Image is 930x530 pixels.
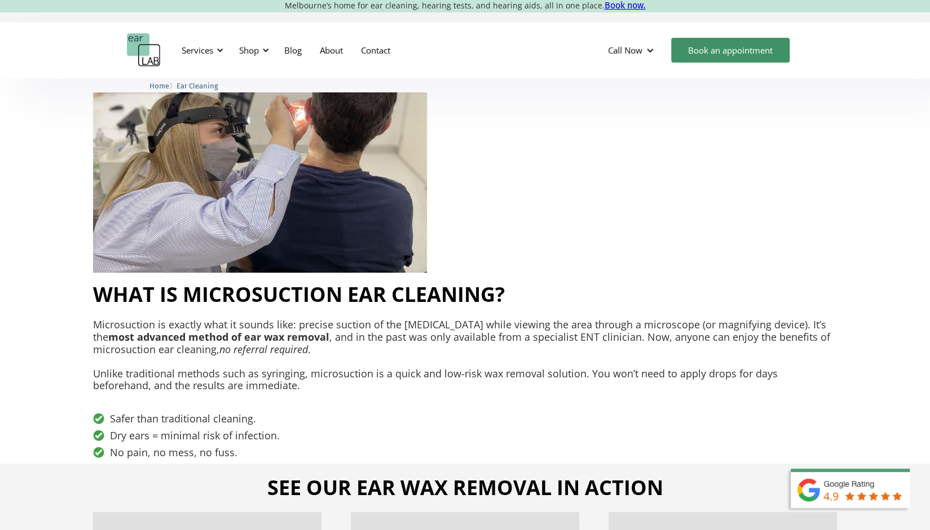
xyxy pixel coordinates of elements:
li: 〉 [149,80,177,92]
a: Contact [352,34,399,66]
h2: See Our Ear Wax Removal In Action [267,475,663,501]
div: Services [182,44,213,56]
div: Services [175,33,227,67]
a: home [127,33,161,67]
div: Safer than traditional cleaning. [93,413,837,424]
em: no referral required [219,342,308,356]
a: About [311,34,352,66]
h2: What is Microsuction Ear Cleaning? [93,282,837,308]
div: No pain, no mess, no fuss. [93,447,837,458]
img: A hearing assessment appointment [93,38,427,273]
div: Shop [232,33,272,67]
span: Ear Cleaning [177,82,218,90]
a: Blog [275,34,311,66]
div: Shop [239,44,259,56]
strong: most advanced method of ear wax removal [108,330,329,344]
div: Dry ears = minimal risk of infection. [93,430,837,441]
div: Call Now [599,33,665,67]
p: Microsuction is exactly what it sounds like: precise suction of the [MEDICAL_DATA] while viewing ... [93,319,837,404]
a: Book an appointment [671,38,790,63]
span: Home [149,82,169,90]
a: Ear Cleaning [177,80,218,91]
a: Home [149,80,169,91]
div: Call Now [608,44,642,56]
